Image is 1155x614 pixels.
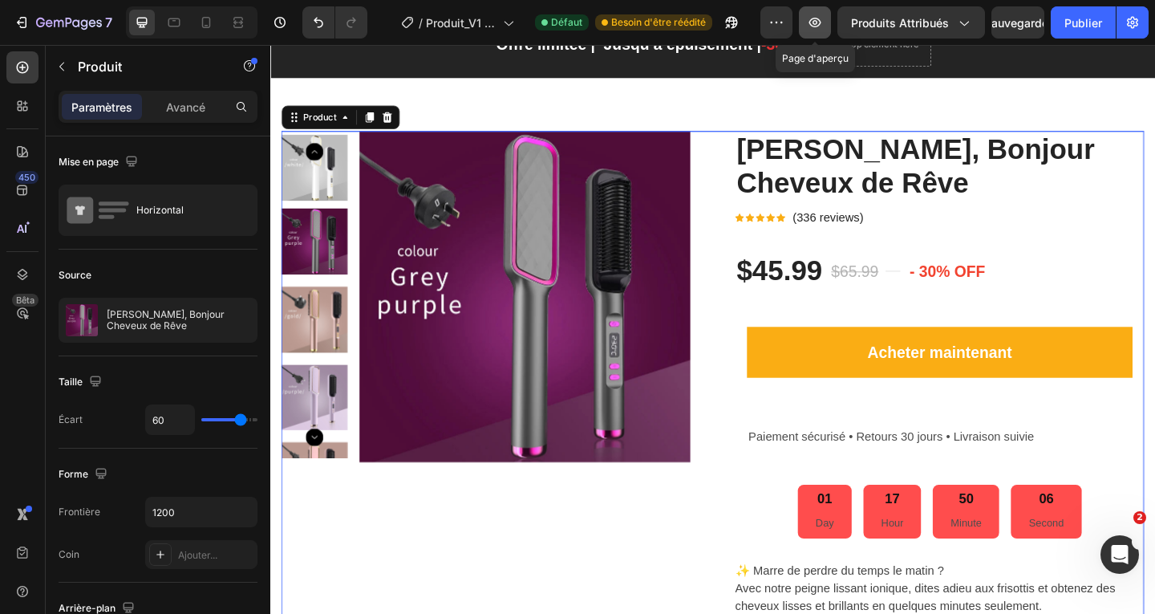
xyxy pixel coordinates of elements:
button: Sauvegarder [991,6,1044,39]
div: Product [32,71,75,86]
button: 7 [6,6,120,39]
p: Day [593,510,613,531]
h2: [PERSON_NAME], Bonjour Cheveux de Rêve [505,94,950,170]
font: 2 [1137,512,1143,523]
font: Forme [59,468,88,480]
input: Auto [146,405,194,434]
p: Minute [740,510,773,531]
font: Arrière-plan [59,602,115,614]
div: $45.99 [505,225,602,267]
div: 01 [593,485,613,503]
font: Produit [78,59,122,75]
input: Auto [146,498,257,527]
font: / [419,16,423,30]
font: 450 [18,172,35,183]
div: 06 [825,485,862,503]
font: Publier [1064,16,1102,30]
iframe: Zone de conception [270,45,1155,614]
font: 7 [105,14,112,30]
iframe: Chat en direct par interphone [1100,535,1139,574]
font: Source [59,269,91,281]
p: (336 reviews) [568,178,645,197]
img: image de la fonctionnalité du produit [66,304,98,336]
font: Produits attribués [851,16,949,30]
font: Défaut [551,16,582,28]
font: Avancé [166,100,205,114]
font: Bêta [16,295,34,306]
font: Frontière [59,506,100,518]
font: [PERSON_NAME], Bonjour Cheveux de Rêve [107,308,227,331]
font: Écart [59,413,83,425]
p: Second [825,510,862,531]
div: Acheter maintenant [649,319,806,350]
font: Ajouter... [178,549,217,561]
font: Horizontal [136,204,184,216]
font: Paramètres [71,100,132,114]
font: Mise en page [59,156,119,168]
p: Paiement sécurisé • Retours 30 jours • Livraison suivie [520,415,936,438]
div: 17 [664,485,688,503]
font: Taille [59,376,83,388]
div: Rich Text Editor. Editing area: main [518,413,938,440]
button: Produits attribués [837,6,985,39]
div: $65.99 [608,232,663,261]
font: Coin [59,548,79,560]
p: Hour [664,510,688,531]
div: Annuler/Rétablir [302,6,367,39]
button: Acheter maintenant [518,307,938,363]
div: 50 [740,485,773,503]
pre: - 30% off [691,227,780,266]
font: Sauvegarder [984,16,1052,30]
font: Produit_V1 (Original) [426,16,495,47]
font: Besoin d'être réédité [611,16,706,28]
button: Publier [1051,6,1116,39]
p: Produit [78,57,214,76]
